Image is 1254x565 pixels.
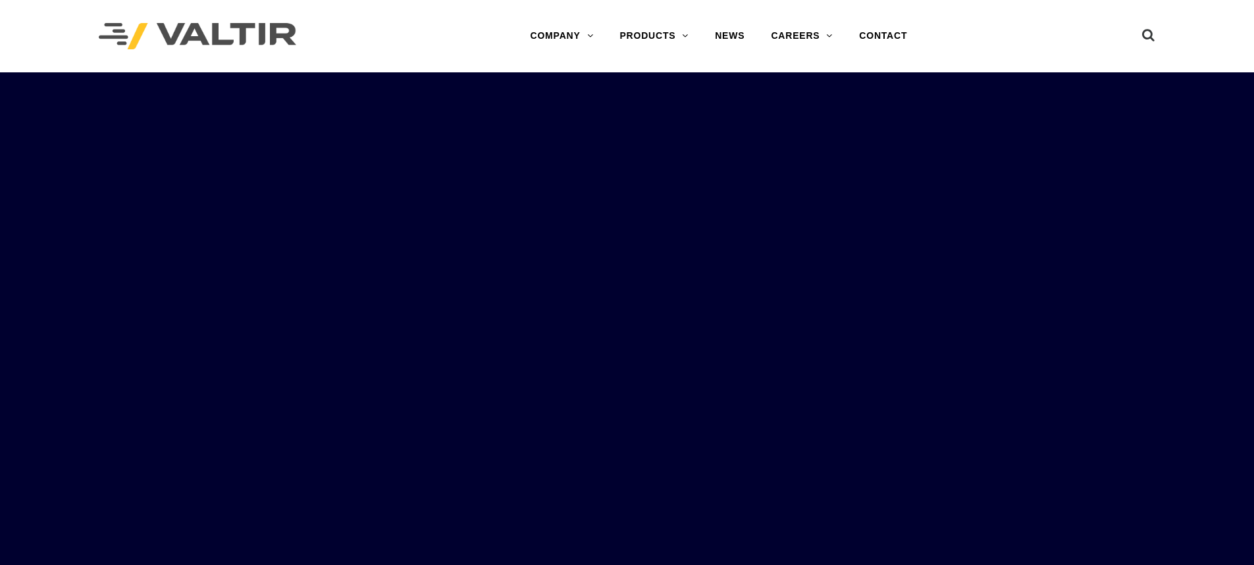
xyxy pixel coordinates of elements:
a: CAREERS [758,23,846,49]
a: PRODUCTS [606,23,702,49]
a: COMPANY [517,23,606,49]
a: NEWS [702,23,758,49]
img: Valtir [99,23,296,50]
a: CONTACT [846,23,920,49]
